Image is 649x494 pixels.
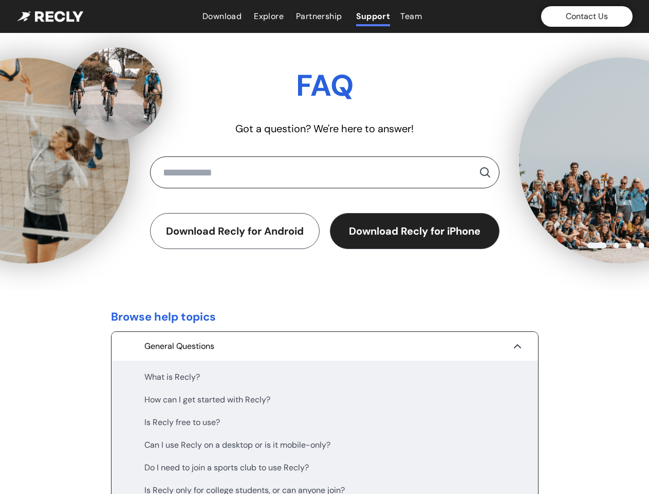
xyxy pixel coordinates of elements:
a: Team [400,10,423,23]
button: Can I use Recly on a desktop or is it mobile-only? [144,439,505,451]
a: Explore [254,10,286,23]
button: How can I get started with Recly? [144,394,505,406]
button: Is Recly free to use? [144,416,505,429]
div: FAQ [150,66,499,105]
div: Got a question? We're here to answer! [150,121,499,136]
a: Partnership [296,10,345,23]
a: Support [356,10,391,23]
div: Browse help topics [111,309,539,325]
button: Download Recly for Android [150,213,320,249]
button: What is Recly? [144,371,505,383]
button: Contact Us [541,6,633,27]
a: Download [202,10,244,23]
button: Do I need to join a sports club to use Recly? [144,462,505,474]
button: Download Recly for iPhone [330,213,499,249]
span: General Questions [144,340,214,352]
